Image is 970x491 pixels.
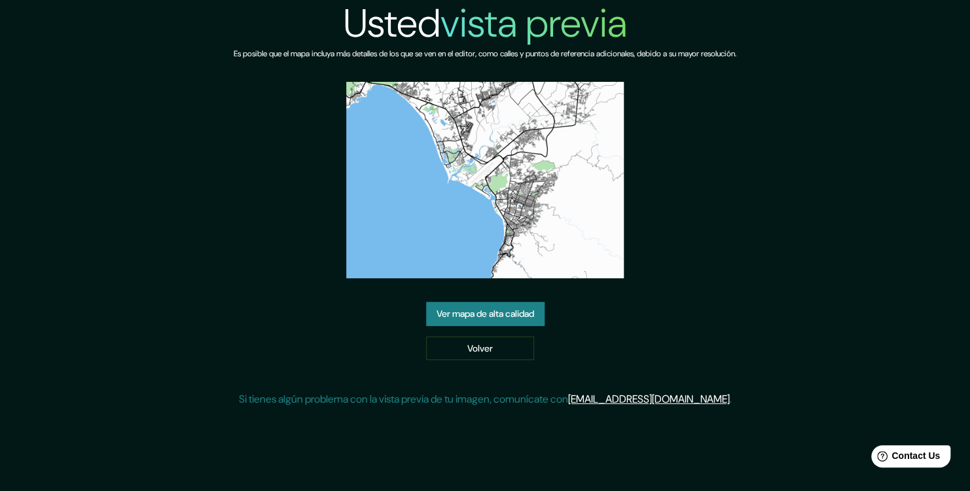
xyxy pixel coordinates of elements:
[234,47,736,61] h6: Es posible que el mapa incluya más detalles de los que se ven en el editor, como calles y puntos ...
[426,302,545,326] a: Ver mapa de alta calidad
[853,440,956,477] iframe: Help widget launcher
[426,336,534,361] a: Volver
[346,82,624,278] img: created-map-preview
[568,392,730,406] a: [EMAIL_ADDRESS][DOMAIN_NAME]
[239,391,732,407] p: Si tienes algún problema con la vista previa de tu imagen, comunícate con .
